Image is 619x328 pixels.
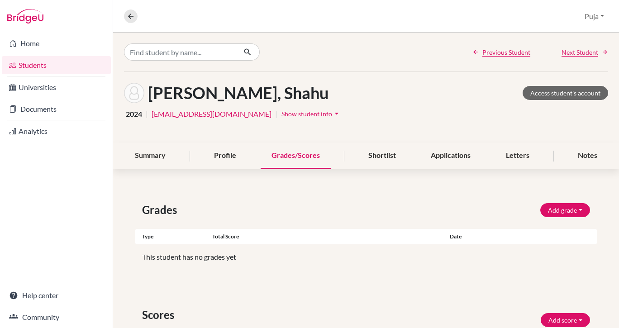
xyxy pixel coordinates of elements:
[7,9,43,24] img: Bridge-U
[126,109,142,119] span: 2024
[420,143,481,169] div: Applications
[281,110,332,118] span: Show student info
[152,109,271,119] a: [EMAIL_ADDRESS][DOMAIN_NAME]
[2,308,111,326] a: Community
[281,107,342,121] button: Show student infoarrow_drop_down
[357,143,407,169] div: Shortlist
[482,48,530,57] span: Previous Student
[2,100,111,118] a: Documents
[203,143,247,169] div: Profile
[332,109,341,118] i: arrow_drop_down
[135,233,212,241] div: Type
[562,48,608,57] a: Next Student
[523,86,608,100] a: Access student's account
[2,122,111,140] a: Analytics
[567,143,608,169] div: Notes
[142,307,178,323] span: Scores
[148,83,329,103] h1: [PERSON_NAME], Shahu
[562,48,598,57] span: Next Student
[443,233,558,241] div: Date
[495,143,540,169] div: Letters
[142,252,590,262] p: This student has no grades yet
[2,34,111,52] a: Home
[581,8,608,25] button: Puja
[541,313,590,327] button: Add score
[2,78,111,96] a: Universities
[124,143,176,169] div: Summary
[124,83,144,103] img: Shahu Wagh's avatar
[146,109,148,119] span: |
[124,43,236,61] input: Find student by name...
[472,48,530,57] a: Previous Student
[275,109,277,119] span: |
[212,233,443,241] div: Total score
[2,286,111,304] a: Help center
[261,143,331,169] div: Grades/Scores
[540,203,590,217] button: Add grade
[142,202,181,218] span: Grades
[2,56,111,74] a: Students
